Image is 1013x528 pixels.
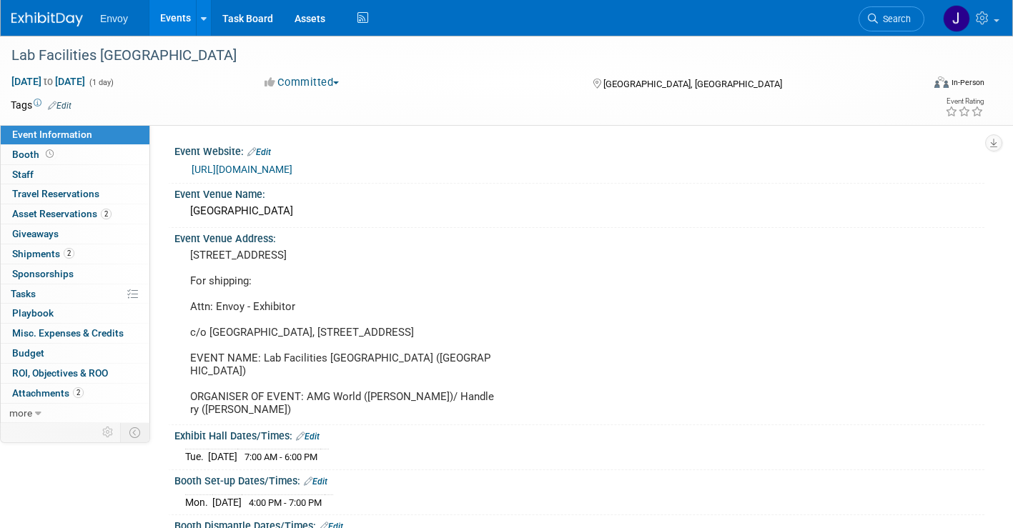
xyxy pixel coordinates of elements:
[12,347,44,359] span: Budget
[212,494,242,509] td: [DATE]
[174,141,984,159] div: Event Website:
[11,12,83,26] img: ExhibitDay
[12,208,112,219] span: Asset Reservations
[1,204,149,224] a: Asset Reservations2
[12,307,54,319] span: Playbook
[1,165,149,184] a: Staff
[11,288,36,299] span: Tasks
[859,6,924,31] a: Search
[1,224,149,244] a: Giveaways
[100,13,128,24] span: Envoy
[12,228,59,239] span: Giveaways
[185,494,212,509] td: Mon.
[12,387,84,399] span: Attachments
[208,449,237,464] td: [DATE]
[12,188,99,199] span: Travel Reservations
[943,5,970,32] img: Joanna Zerga
[6,43,901,69] div: Lab Facilities [GEOGRAPHIC_DATA]
[244,452,317,462] span: 7:00 AM - 6:00 PM
[1,344,149,363] a: Budget
[1,125,149,144] a: Event Information
[296,432,320,442] a: Edit
[1,145,149,164] a: Booth
[96,423,121,442] td: Personalize Event Tab Strip
[64,248,74,259] span: 2
[101,209,112,219] span: 2
[73,387,84,398] span: 2
[11,98,71,112] td: Tags
[1,184,149,204] a: Travel Reservations
[1,244,149,264] a: Shipments2
[190,249,496,416] pre: [STREET_ADDRESS] For shipping: Attn: Envoy - Exhibitor c/o [GEOGRAPHIC_DATA], [STREET_ADDRESS] EV...
[88,78,114,87] span: (1 day)
[48,101,71,111] a: Edit
[603,79,782,89] span: [GEOGRAPHIC_DATA], [GEOGRAPHIC_DATA]
[945,98,984,105] div: Event Rating
[12,169,34,180] span: Staff
[249,497,322,508] span: 4:00 PM - 7:00 PM
[260,75,345,90] button: Committed
[12,248,74,259] span: Shipments
[9,407,32,419] span: more
[1,404,149,423] a: more
[185,200,974,222] div: [GEOGRAPHIC_DATA]
[951,77,984,88] div: In-Person
[12,327,124,339] span: Misc. Expenses & Credits
[1,364,149,383] a: ROI, Objectives & ROO
[41,76,55,87] span: to
[11,75,86,88] span: [DATE] [DATE]
[304,477,327,487] a: Edit
[12,149,56,160] span: Booth
[174,228,984,246] div: Event Venue Address:
[12,268,74,279] span: Sponsorships
[121,423,150,442] td: Toggle Event Tabs
[12,367,108,379] span: ROI, Objectives & ROO
[247,147,271,157] a: Edit
[43,149,56,159] span: Booth not reserved yet
[934,76,949,88] img: Format-Inperson.png
[1,324,149,343] a: Misc. Expenses & Credits
[1,264,149,284] a: Sponsorships
[840,74,984,96] div: Event Format
[174,425,984,444] div: Exhibit Hall Dates/Times:
[12,129,92,140] span: Event Information
[1,384,149,403] a: Attachments2
[1,284,149,304] a: Tasks
[878,14,911,24] span: Search
[192,164,292,175] a: [URL][DOMAIN_NAME]
[185,449,208,464] td: Tue.
[174,184,984,201] div: Event Venue Name:
[174,470,984,489] div: Booth Set-up Dates/Times:
[1,304,149,323] a: Playbook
